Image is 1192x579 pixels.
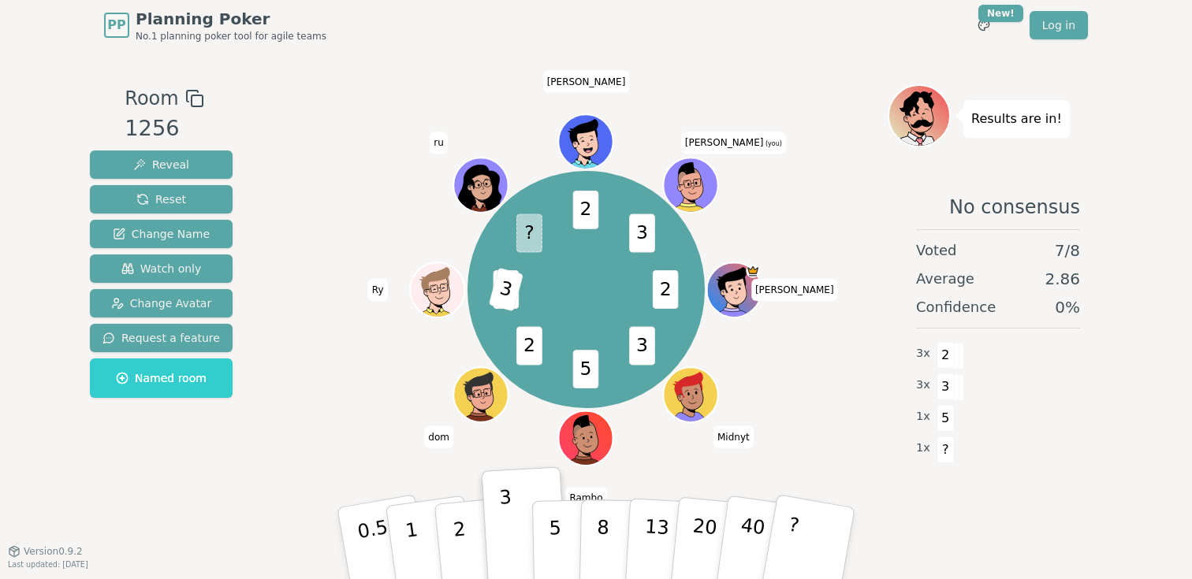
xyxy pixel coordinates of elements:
span: 0 % [1055,296,1080,318]
span: Click to change your name [565,487,606,509]
span: Reset [136,191,186,207]
span: 3 x [916,377,930,394]
a: PPPlanning PokerNo.1 planning poker tool for agile teams [104,8,326,43]
span: 5 [573,350,599,388]
span: 2 [937,342,955,369]
span: Change Avatar [111,295,212,311]
span: 2.86 [1045,268,1080,290]
span: 3 [489,268,523,312]
button: Request a feature [90,324,233,352]
span: Version 0.9.2 [24,545,83,558]
span: Click to change your name [430,132,448,154]
p: Results are in! [971,108,1062,130]
span: ? [937,436,955,463]
span: Last updated: [DATE] [8,560,88,569]
span: 3 [630,327,656,366]
span: 3 [937,373,955,400]
button: Click to change your avatar [665,159,717,210]
button: Named room [90,358,233,398]
span: ? [517,214,543,253]
span: No consensus [949,195,1080,220]
button: Reset [90,185,233,213]
span: Change Name [113,226,210,242]
span: Watch only [121,261,202,277]
span: Matthew J is the host [747,264,760,277]
a: Log in [1030,11,1088,39]
span: 3 x [916,345,930,362]
span: Planning Poker [136,8,326,30]
span: Room [125,84,178,113]
span: 1 x [916,440,930,457]
span: PP [107,16,125,35]
span: Click to change your name [713,425,754,447]
span: 3 [630,214,656,253]
button: Change Name [90,220,233,248]
span: Click to change your name [368,279,388,301]
span: 2 [653,270,679,309]
span: No.1 planning poker tool for agile teams [136,30,326,43]
span: Confidence [916,296,996,318]
button: Version0.9.2 [8,545,83,558]
span: Named room [116,370,207,386]
span: Voted [916,239,957,262]
span: 2 [517,327,543,366]
span: 2 [573,191,599,229]
span: Request a feature [102,330,220,346]
button: Reveal [90,150,233,179]
span: (you) [763,140,782,147]
button: Watch only [90,254,233,283]
span: 1 x [916,408,930,425]
span: Click to change your name [424,425,453,447]
span: Reveal [133,157,189,173]
div: 1256 [125,113,203,145]
button: Change Avatar [90,289,233,317]
span: Average [916,268,974,290]
span: 5 [937,405,955,432]
span: Click to change your name [751,279,838,301]
span: Click to change your name [543,70,630,92]
span: Click to change your name [681,132,786,154]
span: 7 / 8 [1055,239,1080,262]
button: New! [970,11,998,39]
div: New! [978,5,1023,22]
p: 3 [499,486,516,572]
